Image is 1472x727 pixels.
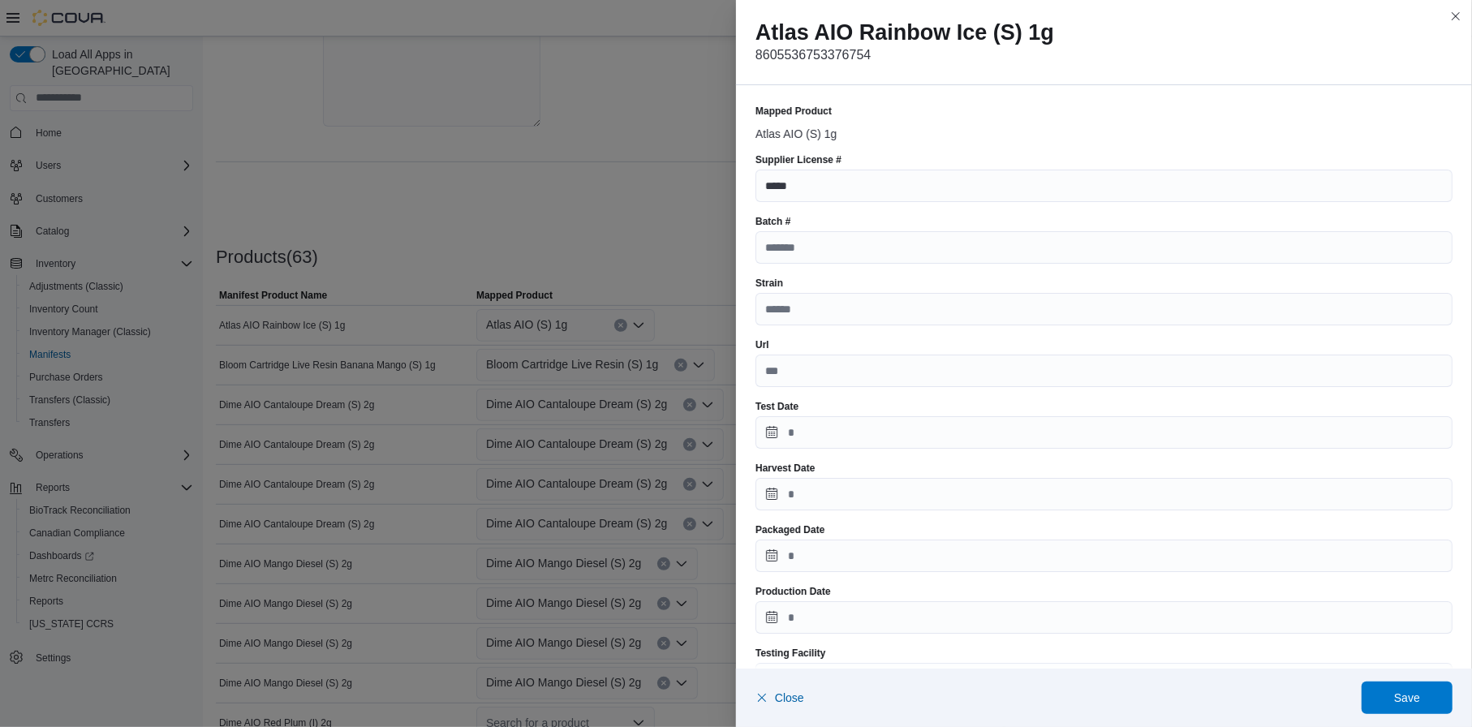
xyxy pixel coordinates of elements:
[1394,690,1420,706] span: Save
[755,153,841,166] label: Supplier License #
[755,277,783,290] label: Strain
[755,647,825,660] label: Testing Facility
[755,400,798,413] label: Test Date
[1362,682,1453,714] button: Save
[755,338,769,351] label: Url
[755,215,790,228] label: Batch #
[755,19,1453,45] h2: Atlas AIO Rainbow Ice (S) 1g
[755,523,824,536] label: Packaged Date
[755,585,831,598] label: Production Date
[755,540,1453,572] input: Press the down key to open a popover containing a calendar.
[755,601,1453,634] input: Press the down key to open a popover containing a calendar.
[755,682,804,714] button: Close
[775,690,804,706] span: Close
[755,462,815,475] label: Harvest Date
[755,105,832,118] label: Mapped Product
[755,45,1453,65] p: 8605536753376754
[1446,6,1466,26] button: Close this dialog
[755,416,1453,449] input: Press the down key to open a popover containing a calendar.
[755,478,1453,510] input: Press the down key to open a popover containing a calendar.
[755,121,1453,140] div: Atlas AIO (S) 1g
